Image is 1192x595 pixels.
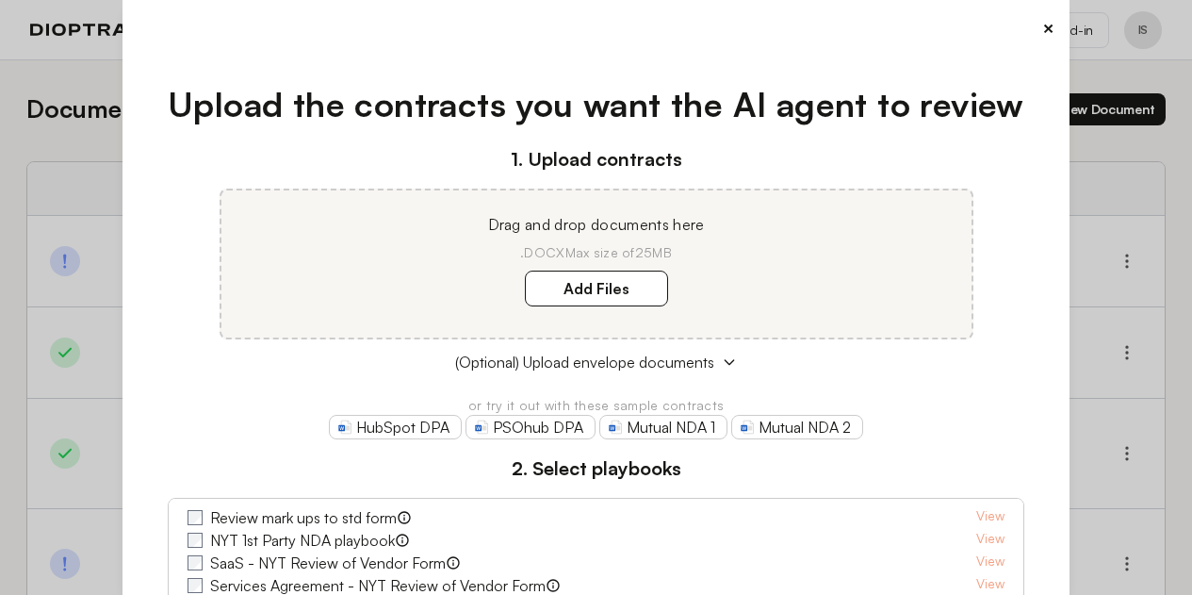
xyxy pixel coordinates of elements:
label: Review mark ups to std form [210,506,397,529]
label: NYT 1st Party NDA playbook [210,529,395,552]
button: (Optional) Upload envelope documents [168,351,1024,373]
a: View [976,529,1004,552]
p: or try it out with these sample contracts [168,396,1024,415]
label: Add Files [525,271,668,306]
a: HubSpot DPA [329,415,462,439]
a: View [976,552,1004,574]
p: Drag and drop documents here [244,213,949,236]
a: Mutual NDA 2 [731,415,863,439]
label: SaaS - NYT Review of Vendor Form [210,552,446,574]
button: × [1042,15,1054,41]
h1: Upload the contracts you want the AI agent to review [168,79,1024,130]
a: View [976,506,1004,529]
h3: 2. Select playbooks [168,455,1024,483]
h3: 1. Upload contracts [168,145,1024,174]
span: (Optional) Upload envelope documents [455,351,714,373]
a: Mutual NDA 1 [599,415,727,439]
p: .DOCX Max size of 25MB [244,243,949,262]
a: PSOhub DPA [465,415,596,439]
